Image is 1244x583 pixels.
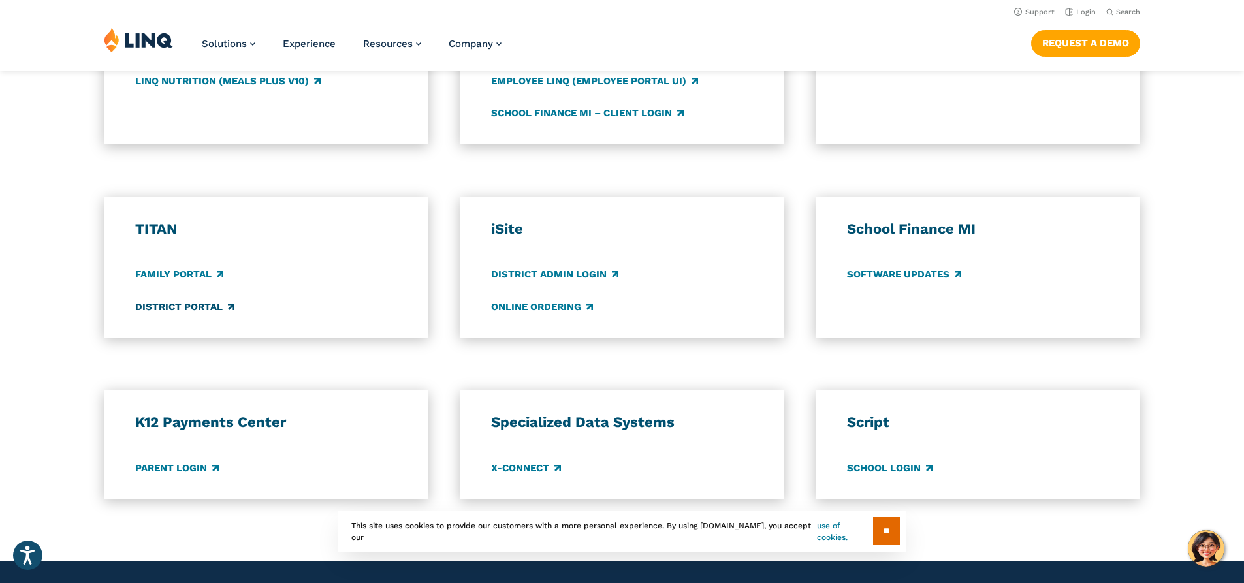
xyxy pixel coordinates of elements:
[135,268,223,282] a: Family Portal
[491,461,561,475] a: X-Connect
[491,268,618,282] a: District Admin Login
[363,38,421,50] a: Resources
[847,413,1109,432] h3: Script
[847,268,961,282] a: Software Updates
[135,74,321,88] a: LINQ Nutrition (Meals Plus v10)
[135,300,234,314] a: District Portal
[1031,27,1140,56] nav: Button Navigation
[202,38,247,50] span: Solutions
[491,106,684,120] a: School Finance MI – Client Login
[491,300,593,314] a: Online Ordering
[817,520,872,543] a: use of cookies.
[847,461,933,475] a: School Login
[338,511,906,552] div: This site uses cookies to provide our customers with a more personal experience. By using [DOMAIN...
[449,38,493,50] span: Company
[449,38,502,50] a: Company
[202,38,255,50] a: Solutions
[135,461,219,475] a: Parent Login
[491,220,754,238] h3: iSite
[283,38,336,50] a: Experience
[1031,30,1140,56] a: Request a Demo
[491,74,698,88] a: Employee LINQ (Employee Portal UI)
[1106,7,1140,17] button: Open Search Bar
[1065,8,1096,16] a: Login
[1014,8,1055,16] a: Support
[202,27,502,71] nav: Primary Navigation
[104,27,173,52] img: LINQ | K‑12 Software
[491,413,754,432] h3: Specialized Data Systems
[363,38,413,50] span: Resources
[135,220,398,238] h3: TITAN
[1116,8,1140,16] span: Search
[135,413,398,432] h3: K12 Payments Center
[847,220,1109,238] h3: School Finance MI
[1188,530,1224,567] button: Hello, have a question? Let’s chat.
